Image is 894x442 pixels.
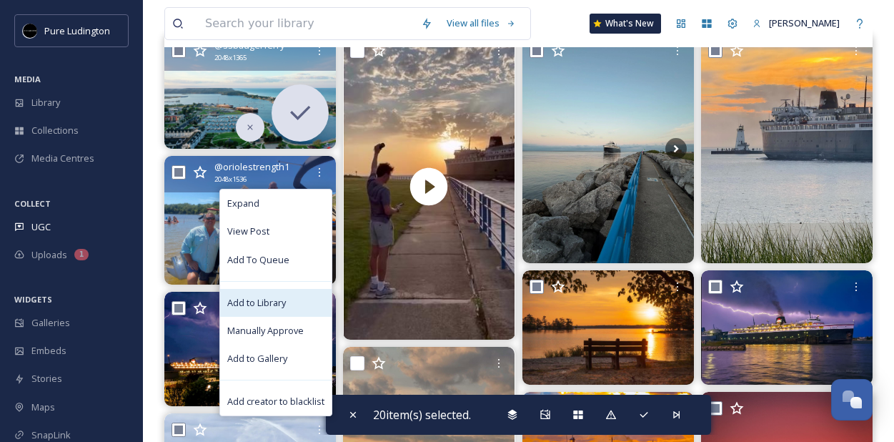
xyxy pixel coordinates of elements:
[44,24,110,37] span: Pure Ludington
[227,197,259,210] span: Expand
[701,34,873,263] img: There’s nothing quite like a Ludington summer sunset—Lake Michigan showing off, as always. 🌅 #Lud...
[198,8,414,39] input: Search your library
[522,270,694,385] img: Remembering this amazing morning in May where I had the beach to myself to watch the sun rise for...
[31,372,62,385] span: Stories
[31,316,70,330] span: Galleries
[31,124,79,137] span: Collections
[23,24,37,38] img: pureludingtonF-2.png
[31,152,94,165] span: Media Centres
[214,53,247,63] span: 2048 x 1365
[227,324,304,338] span: Manually Approve
[31,401,55,414] span: Maps
[31,344,66,358] span: Embeds
[14,294,52,305] span: WIDGETS
[164,156,336,285] img: Hanging with the Joe Chiaramonte family! #funfriday #hamlinlake #peanutbutterfalcon
[522,34,694,263] img: Love this big boat ❤️ #lakemichiganlove #carferry #loveludington #puremichigan
[227,395,324,408] span: Add creator to blacklist
[74,249,89,260] div: 1
[14,74,41,84] span: MEDIA
[31,428,71,442] span: SnapLink
[214,160,289,174] span: @ oriolestrength1
[31,220,51,234] span: UGC
[343,34,515,339] img: thumbnail
[14,198,51,209] span: COLLECT
[701,270,873,385] img: Lightening action over the SS Badger last night around 10:30 shortly after storm pasted through! ...
[214,175,247,185] span: 2048 x 1536
[227,352,287,365] span: Add to Gallery
[769,16,840,29] span: [PERSON_NAME]
[227,253,289,267] span: Add To Queue
[590,14,661,34] a: What's New
[227,225,269,238] span: View Post
[831,379,873,421] button: Open Chat
[745,9,847,37] a: [PERSON_NAME]
[164,292,336,406] img: Holy Roller by Todd Reed I shot this off my deck at home on the evening of May 15, 2025. Nikon D8...
[164,34,336,149] img: Lake views and sunshine for miles. ☀️ There’s nothing like seeing the S.S. Badger from above on a...
[373,406,471,423] span: 20 item(s) selected.
[31,96,60,109] span: Library
[31,248,67,262] span: Uploads
[439,9,523,37] a: View all files
[227,296,286,310] span: Add to Library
